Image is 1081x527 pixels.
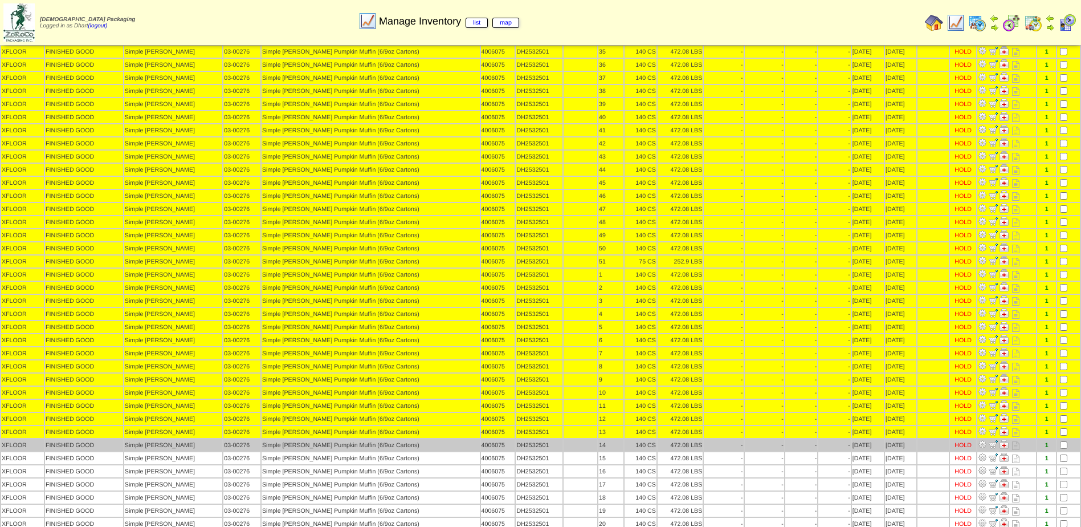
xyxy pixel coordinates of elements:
td: - [785,72,817,84]
div: 1 [1038,140,1055,147]
td: 472.08 LBS [658,46,703,58]
td: DH2532501 [516,124,562,136]
td: 4006075 [481,151,515,163]
td: Simple [PERSON_NAME] [124,46,222,58]
img: Adjust [978,479,987,488]
img: Manage Hold [1000,387,1009,396]
img: Adjust [978,282,987,291]
td: - [818,151,850,163]
td: - [785,59,817,71]
img: Adjust [978,99,987,108]
td: - [704,137,743,149]
td: 03-00276 [223,46,260,58]
img: Move [989,99,998,108]
i: Note [1012,127,1019,135]
img: calendarcustomer.gif [1058,14,1076,32]
img: Move [989,217,998,226]
img: Manage Hold [1000,217,1009,226]
td: XFLOOR [1,151,44,163]
td: 140 CS [625,46,656,58]
div: HOLD [954,140,972,147]
img: Manage Hold [1000,190,1009,200]
img: Adjust [978,112,987,121]
img: Manage Hold [1000,282,1009,291]
td: FINISHED GOOD [45,98,123,110]
td: - [745,46,784,58]
span: Logged in as Dhart [40,17,135,29]
td: 472.08 LBS [658,137,703,149]
img: Move [989,204,998,213]
img: Move [989,112,998,121]
td: 37 [598,72,623,84]
img: Manage Hold [1000,492,1009,501]
img: Move [989,348,998,357]
td: - [785,151,817,163]
img: arrowleft.gif [1046,14,1055,23]
img: Adjust [978,505,987,514]
td: [DATE] [852,124,884,136]
img: Move [989,256,998,265]
td: Simple [PERSON_NAME] [124,85,222,97]
td: XFLOOR [1,137,44,149]
td: [DATE] [852,72,884,84]
td: Simple [PERSON_NAME] Pumpkin Muffin (6/9oz Cartons) [262,85,480,97]
td: Simple [PERSON_NAME] [124,137,222,149]
td: - [785,98,817,110]
img: Move [989,125,998,134]
td: 03-00276 [223,124,260,136]
td: FINISHED GOOD [45,124,123,136]
img: arrowleft.gif [990,14,999,23]
a: (logout) [88,23,108,29]
td: 140 CS [625,124,656,136]
td: - [745,59,784,71]
td: XFLOOR [1,59,44,71]
td: [DATE] [852,137,884,149]
img: Adjust [978,374,987,383]
img: Manage Hold [1000,59,1009,68]
td: [DATE] [852,59,884,71]
td: 472.08 LBS [658,85,703,97]
img: Move [989,466,998,475]
img: Move [989,361,998,370]
img: Manage Hold [1000,440,1009,449]
td: 472.08 LBS [658,59,703,71]
td: Simple [PERSON_NAME] Pumpkin Muffin (6/9oz Cartons) [262,151,480,163]
img: Manage Hold [1000,400,1009,410]
div: HOLD [954,48,972,55]
td: 140 CS [625,137,656,149]
td: 03-00276 [223,59,260,71]
img: Move [989,230,998,239]
span: [DEMOGRAPHIC_DATA] Packaging [40,17,135,23]
div: 1 [1038,75,1055,82]
img: home.gif [925,14,943,32]
td: - [704,72,743,84]
td: Simple [PERSON_NAME] Pumpkin Muffin (6/9oz Cartons) [262,111,480,123]
span: Manage Inventory [379,15,519,27]
td: - [818,124,850,136]
td: DH2532501 [516,98,562,110]
td: - [745,137,784,149]
td: - [745,72,784,84]
td: 4006075 [481,46,515,58]
td: 03-00276 [223,85,260,97]
td: XFLOOR [1,85,44,97]
img: Manage Hold [1000,230,1009,239]
td: - [785,137,817,149]
td: [DATE] [885,137,916,149]
td: 03-00276 [223,111,260,123]
img: Manage Hold [1000,138,1009,147]
td: 4006075 [481,72,515,84]
td: - [818,72,850,84]
i: Note [1012,100,1019,109]
td: DH2532501 [516,46,562,58]
td: Simple [PERSON_NAME] Pumpkin Muffin (6/9oz Cartons) [262,72,480,84]
img: Manage Hold [1000,453,1009,462]
img: Move [989,190,998,200]
td: - [704,124,743,136]
td: 03-00276 [223,72,260,84]
img: Manage Hold [1000,348,1009,357]
a: list [466,18,488,28]
td: 4006075 [481,85,515,97]
img: Adjust [978,440,987,449]
td: 472.08 LBS [658,124,703,136]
